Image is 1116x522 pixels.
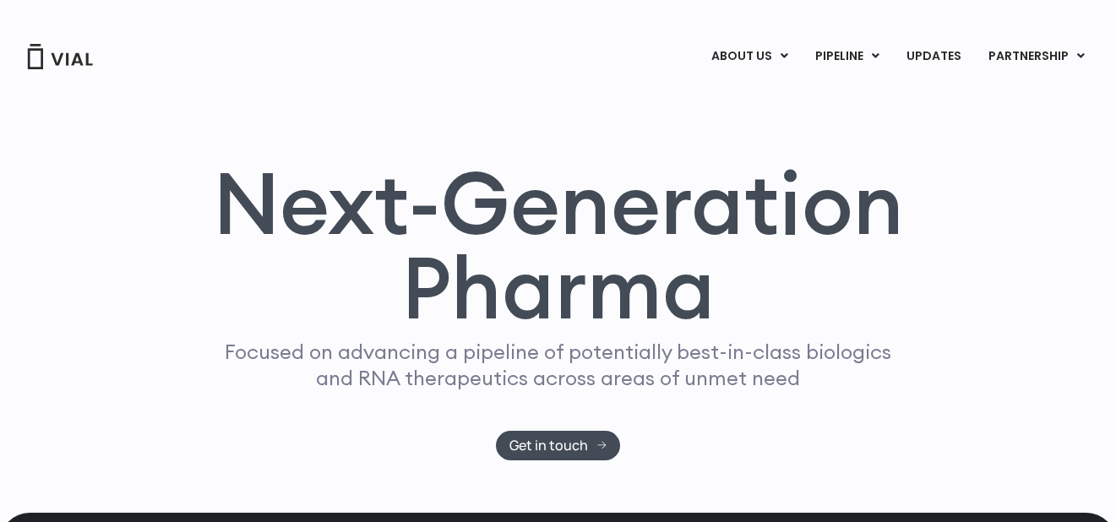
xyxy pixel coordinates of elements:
a: PIPELINEMenu Toggle [802,42,892,71]
a: ABOUT USMenu Toggle [698,42,801,71]
span: Get in touch [509,439,588,452]
a: PARTNERSHIPMenu Toggle [975,42,1098,71]
p: Focused on advancing a pipeline of potentially best-in-class biologics and RNA therapeutics acros... [218,339,899,391]
a: Get in touch [496,431,620,460]
a: UPDATES [893,42,974,71]
img: Vial Logo [26,44,94,69]
h1: Next-Generation Pharma [193,160,924,331]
